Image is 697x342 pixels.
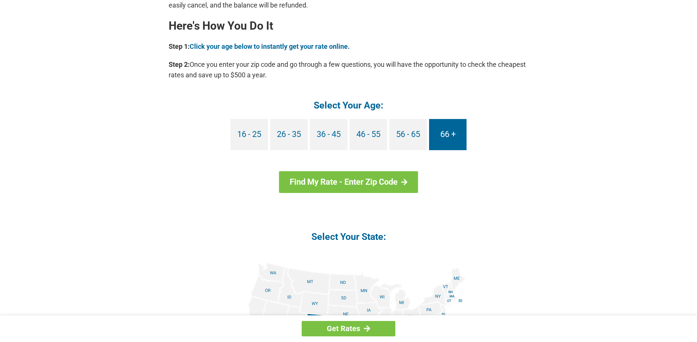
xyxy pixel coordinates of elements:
a: Find My Rate - Enter Zip Code [279,171,418,193]
b: Step 1: [169,42,190,50]
a: 66 + [429,119,467,150]
a: Click your age below to instantly get your rate online. [190,42,350,50]
a: 16 - 25 [230,119,268,150]
a: 46 - 55 [350,119,387,150]
h4: Select Your State: [169,231,528,243]
a: 36 - 45 [310,119,347,150]
a: 56 - 65 [389,119,427,150]
b: Step 2: [169,60,190,68]
h2: Here's How You Do It [169,20,528,32]
a: Get Rates [302,321,395,336]
h4: Select Your Age: [169,99,528,111]
p: Once you enter your zip code and go through a few questions, you will have the opportunity to che... [169,59,528,80]
a: 26 - 35 [270,119,308,150]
